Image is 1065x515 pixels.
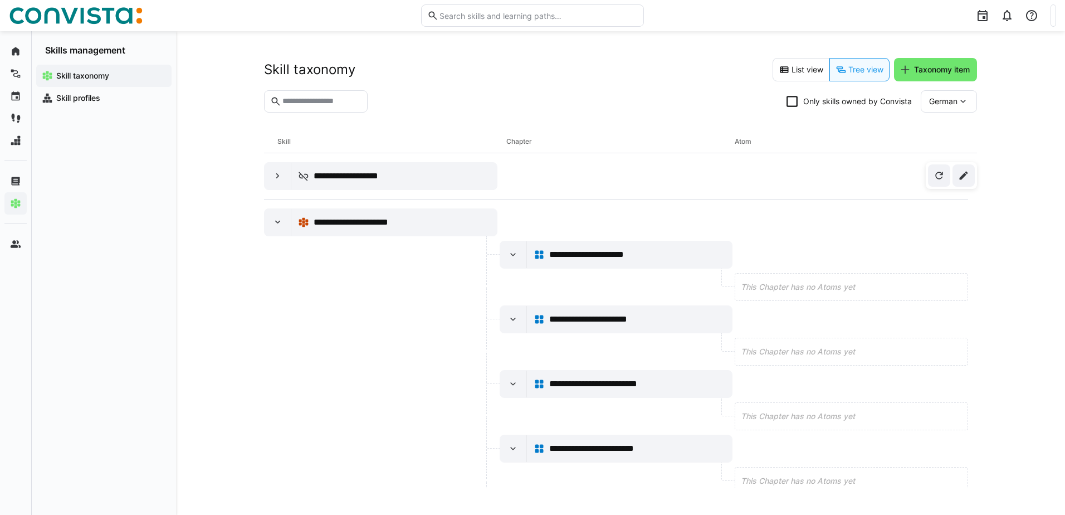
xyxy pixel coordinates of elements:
[277,130,506,153] div: Skill
[829,58,890,81] eds-button-option: Tree view
[912,64,971,75] span: Taxonomy item
[741,475,855,487] span: This Chapter has no Atoms yet
[264,61,355,78] h2: Skill taxonomy
[506,130,735,153] div: Chapter
[773,58,829,81] eds-button-option: List view
[929,96,957,107] span: German
[786,96,912,107] eds-checkbox: Only skills owned by Convista
[741,346,855,357] span: This Chapter has no Atoms yet
[741,411,855,422] span: This Chapter has no Atoms yet
[894,58,977,81] button: Taxonomy item
[741,281,855,293] span: This Chapter has no Atoms yet
[438,11,638,21] input: Search skills and learning paths…
[735,130,964,153] div: Atom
